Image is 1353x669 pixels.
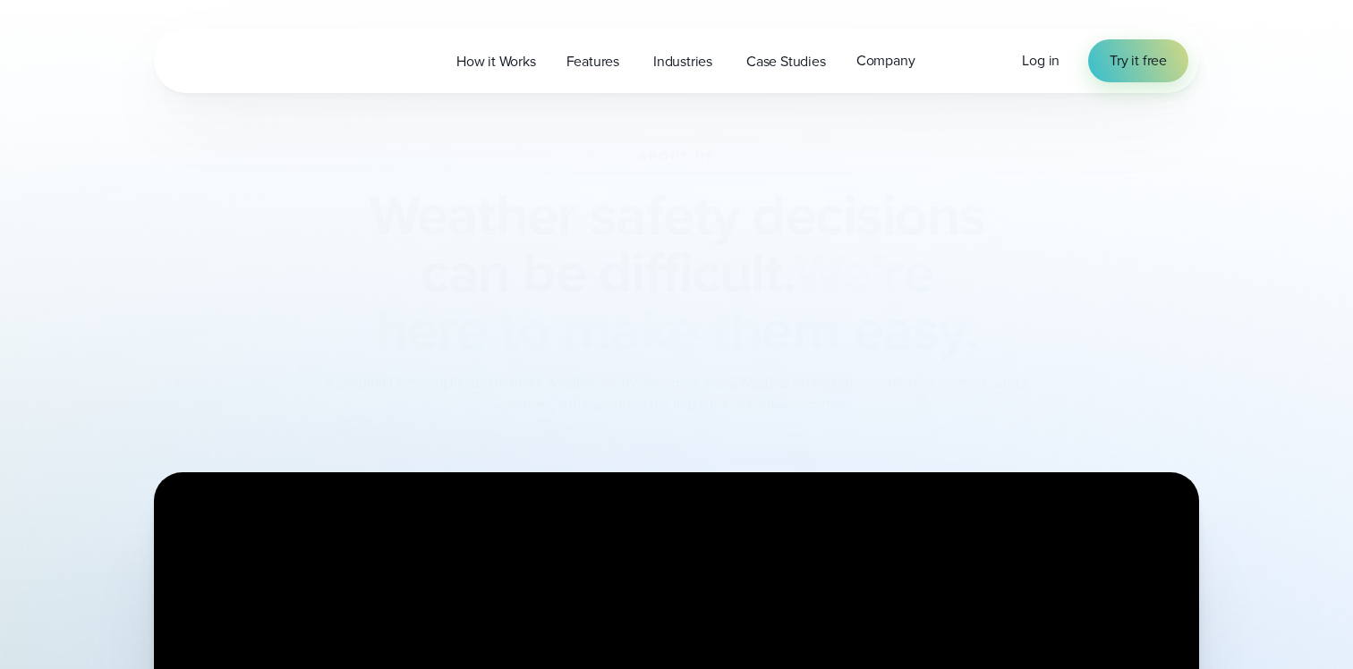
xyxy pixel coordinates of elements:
[441,43,551,80] a: How it Works
[1022,50,1059,72] a: Log in
[1088,39,1188,82] a: Try it free
[653,51,712,72] span: Industries
[456,51,536,72] span: How it Works
[731,43,841,80] a: Case Studies
[856,50,915,72] span: Company
[746,51,826,72] span: Case Studies
[566,51,619,72] span: Features
[1022,50,1059,71] span: Log in
[1110,50,1167,72] span: Try it free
